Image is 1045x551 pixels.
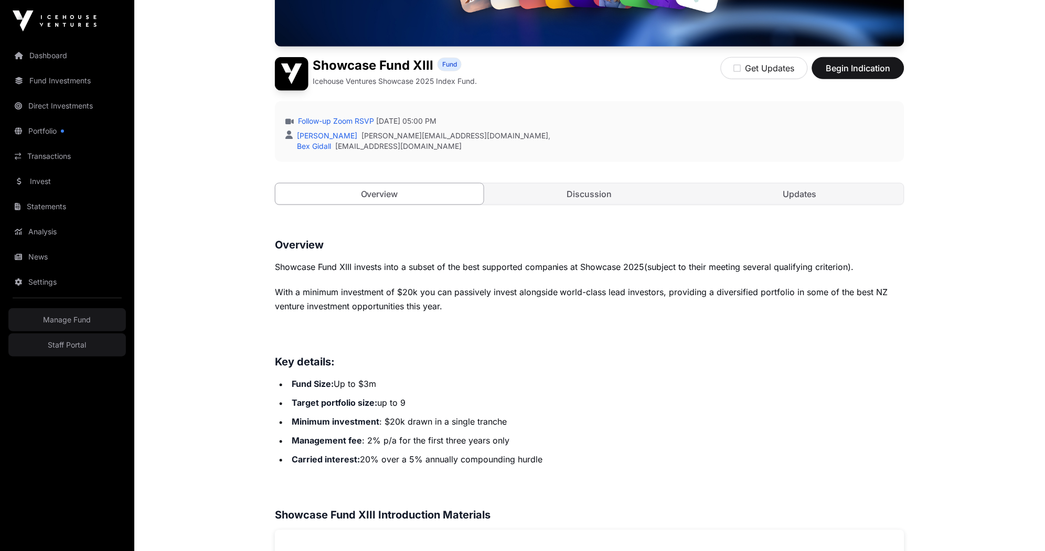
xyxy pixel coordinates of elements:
[8,170,126,193] a: Invest
[275,183,484,205] a: Overview
[486,183,694,204] a: Discussion
[442,60,457,69] span: Fund
[812,57,904,79] button: Begin Indication
[8,145,126,168] a: Transactions
[289,396,904,410] li: up to 9
[8,220,126,243] a: Analysis
[295,131,550,141] div: ,
[721,57,808,79] button: Get Updates
[296,116,374,126] a: Follow-up Zoom RSVP
[275,354,904,371] h3: Key details:
[295,142,331,150] a: Bex Gidall
[292,379,334,390] strong: Fund Size:
[292,398,377,408] strong: Target portfolio size:
[8,245,126,268] a: News
[8,333,126,356] a: Staff Portal
[8,69,126,92] a: Fund Investments
[8,308,126,331] a: Manage Fund
[275,236,904,253] h3: Overview
[289,452,904,467] li: 20% over a 5% annually compounding hurdle
[8,120,126,143] a: Portfolio
[275,507,904,524] h3: Showcase Fund XIII Introduction Materials
[289,434,904,448] li: : 2% p/a for the first three years only
[13,10,97,31] img: Icehouse Ventures Logo
[275,260,904,274] p: (subject to their meeting several qualifying criterion).
[812,68,904,78] a: Begin Indication
[275,183,904,204] nav: Tabs
[313,76,477,87] p: Icehouse Ventures Showcase 2025 Index Fund.
[292,455,360,465] strong: Carried interest:
[289,377,904,392] li: Up to $3m
[313,57,433,74] h1: Showcase Fund XIII
[696,183,904,204] a: Updates
[376,116,436,126] span: [DATE] 05:00 PM
[292,436,362,446] strong: Management fee
[825,62,891,74] span: Begin Indication
[275,285,904,314] p: With a minimum investment of $20k you can passively invest alongside world-class lead investors, ...
[8,195,126,218] a: Statements
[361,131,548,141] a: [PERSON_NAME][EMAIL_ADDRESS][DOMAIN_NAME]
[295,131,357,140] a: [PERSON_NAME]
[8,94,126,117] a: Direct Investments
[289,415,904,429] li: : $20k drawn in a single tranche
[275,262,645,272] span: Showcase Fund XIII invests into a subset of the best supported companies at Showcase 2025
[8,44,126,67] a: Dashboard
[292,417,379,427] strong: Minimum investment
[275,57,308,91] img: Showcase Fund XIII
[993,501,1045,551] iframe: Chat Widget
[335,141,462,152] a: [EMAIL_ADDRESS][DOMAIN_NAME]
[8,271,126,294] a: Settings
